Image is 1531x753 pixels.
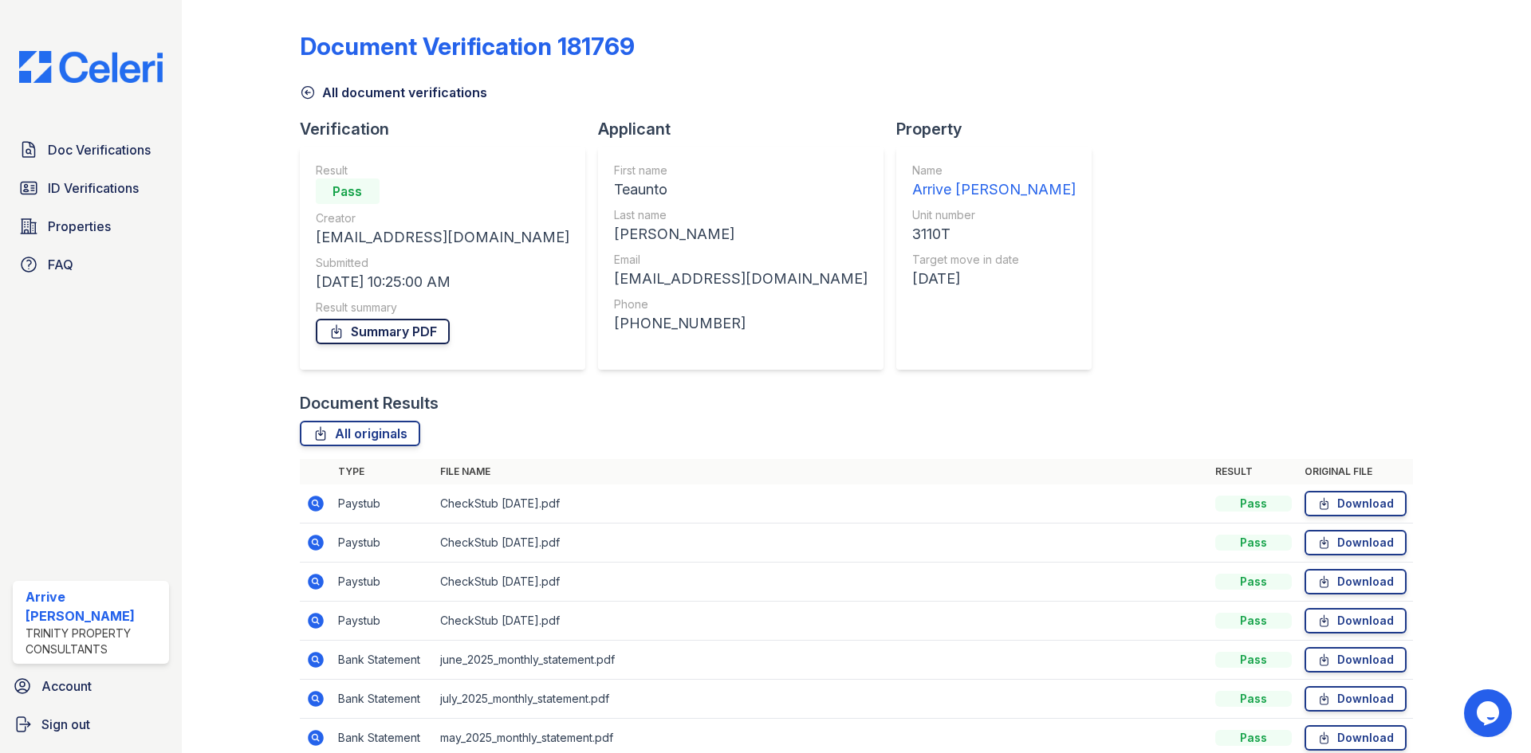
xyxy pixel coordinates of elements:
span: Sign out [41,715,90,734]
td: CheckStub [DATE].pdf [434,563,1209,602]
td: CheckStub [DATE].pdf [434,602,1209,641]
td: Paystub [332,524,434,563]
a: Download [1305,491,1407,516]
div: Pass [1215,535,1292,551]
td: june_2025_monthly_statement.pdf [434,641,1209,680]
div: Arrive [PERSON_NAME] [912,178,1076,201]
div: 3110T [912,223,1076,245]
div: Last name [614,207,868,223]
div: Arrive [PERSON_NAME] [26,587,163,626]
span: FAQ [48,255,73,274]
th: File name [434,459,1209,484]
a: Name Arrive [PERSON_NAME] [912,163,1076,201]
div: Document Verification 181769 [300,32,635,61]
div: Pass [1215,574,1292,590]
a: Download [1305,725,1407,751]
div: Pass [1215,652,1292,668]
th: Result [1209,459,1298,484]
a: Sign out [6,708,175,740]
div: Pass [1215,613,1292,629]
div: Pass [1215,730,1292,746]
a: Download [1305,530,1407,555]
td: CheckStub [DATE].pdf [434,484,1209,524]
th: Original file [1298,459,1413,484]
a: All document verifications [300,83,487,102]
a: Download [1305,608,1407,633]
a: ID Verifications [13,172,169,204]
a: Doc Verifications [13,134,169,166]
div: Teaunto [614,178,868,201]
div: First name [614,163,868,178]
div: [DATE] [912,268,1076,290]
div: Result [316,163,569,178]
td: CheckStub [DATE].pdf [434,524,1209,563]
td: Bank Statement [332,680,434,719]
div: Pass [316,178,380,204]
a: Download [1305,686,1407,712]
div: Unit number [912,207,1076,223]
span: Account [41,677,92,696]
div: Email [614,252,868,268]
div: Target move in date [912,252,1076,268]
td: Paystub [332,602,434,641]
div: [PERSON_NAME] [614,223,868,245]
td: Paystub [332,484,434,524]
div: Document Results [300,392,439,414]
a: Download [1305,647,1407,673]
div: [PHONE_NUMBER] [614,312,868,335]
span: ID Verifications [48,178,139,198]
div: Phone [614,296,868,312]
span: Doc Verifications [48,140,151,159]
th: Type [332,459,434,484]
div: Property [896,118,1104,140]
div: Pass [1215,691,1292,707]
a: Account [6,670,175,702]
a: All originals [300,421,420,446]
div: Result summary [316,300,569,316]
span: Properties [48,217,111,236]
div: [EMAIL_ADDRESS][DOMAIN_NAME] [316,226,569,249]
div: Applicant [598,118,896,140]
td: july_2025_monthly_statement.pdf [434,680,1209,719]
td: Paystub [332,563,434,602]
iframe: chat widget [1464,689,1515,737]
div: Trinity Property Consultants [26,626,163,657]
a: Properties [13,210,169,242]
a: FAQ [13,249,169,280]
a: Summary PDF [316,319,450,344]
td: Bank Statement [332,641,434,680]
div: [EMAIL_ADDRESS][DOMAIN_NAME] [614,268,868,290]
div: Name [912,163,1076,178]
a: Download [1305,569,1407,594]
div: Creator [316,210,569,226]
img: CE_Logo_Blue-a8612792a0a2168367f1c8372b55b34899dd931a85d93a1a3d3e32e68fde9ad4.png [6,51,175,83]
div: Pass [1215,496,1292,512]
div: Submitted [316,255,569,271]
div: Verification [300,118,598,140]
div: [DATE] 10:25:00 AM [316,271,569,293]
